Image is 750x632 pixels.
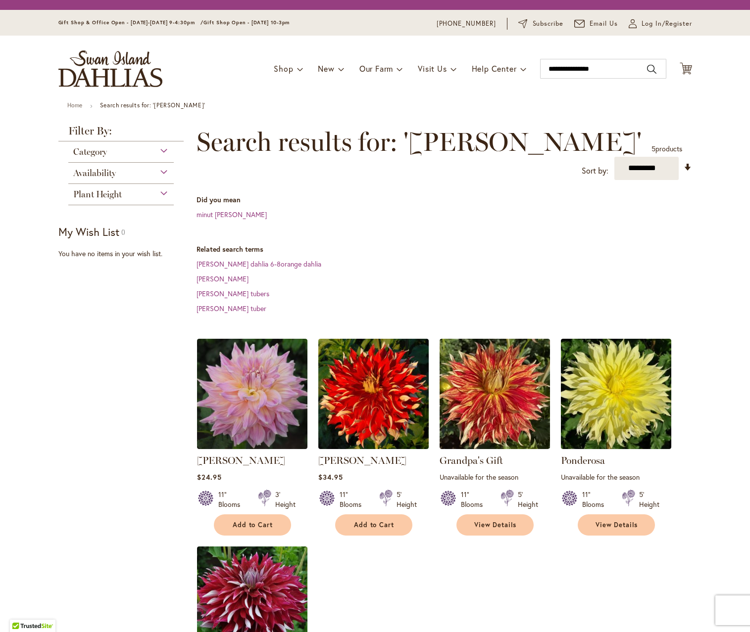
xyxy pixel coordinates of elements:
p: Unavailable for the season [561,472,671,482]
span: Plant Height [73,189,122,200]
div: 11" Blooms [582,490,610,509]
a: [PERSON_NAME] dahlia 6-8orange dahlia [197,259,321,269]
span: View Details [596,521,638,529]
span: Add to Cart [233,521,273,529]
a: View Details [456,514,534,536]
span: New [318,63,334,74]
dt: Did you mean [197,195,692,205]
strong: Filter By: [58,126,184,141]
label: Sort by: [582,162,608,180]
p: Unavailable for the season [440,472,550,482]
a: minut [PERSON_NAME] [197,210,267,219]
span: Add to Cart [354,521,395,529]
a: Email Us [574,19,618,29]
button: Search [647,61,656,77]
a: Home [67,101,83,109]
img: Mingus Philip Sr [197,339,307,449]
span: View Details [474,521,517,529]
span: Our Farm [359,63,393,74]
span: Availability [73,168,116,179]
span: Log In/Register [642,19,692,29]
img: Ponderosa [561,339,671,449]
div: 5' Height [518,490,538,509]
button: Add to Cart [335,514,412,536]
span: Visit Us [418,63,447,74]
span: Gift Shop Open - [DATE] 10-3pm [203,19,290,26]
a: store logo [58,50,162,87]
a: View Details [578,514,655,536]
img: Nick Sr [318,339,429,449]
div: 11" Blooms [340,490,367,509]
div: 11" Blooms [218,490,246,509]
a: [PHONE_NUMBER] [437,19,497,29]
a: Ponderosa [561,442,671,451]
span: Subscribe [533,19,564,29]
a: Ponderosa [561,454,605,466]
span: Gift Shop & Office Open - [DATE]-[DATE] 9-4:30pm / [58,19,204,26]
strong: My Wish List [58,225,119,239]
span: $34.95 [318,472,343,482]
span: Search results for: '[PERSON_NAME]' [197,127,642,157]
span: Help Center [472,63,517,74]
div: You have no items in your wish list. [58,249,191,259]
div: 5' Height [639,490,659,509]
a: [PERSON_NAME] tubers [197,289,269,298]
a: Grandpa's Gift [440,442,550,451]
div: 3' Height [275,490,296,509]
a: Log In/Register [629,19,692,29]
span: Shop [274,63,293,74]
span: 5 [651,144,655,153]
a: [PERSON_NAME] tuber [197,304,266,313]
a: Subscribe [518,19,563,29]
img: Grandpa's Gift [440,339,550,449]
a: [PERSON_NAME] [318,454,406,466]
button: Add to Cart [214,514,291,536]
a: [PERSON_NAME] [197,454,285,466]
a: Grandpa's Gift [440,454,503,466]
span: Category [73,146,107,157]
span: Email Us [590,19,618,29]
a: Nick Sr [318,442,429,451]
a: [PERSON_NAME] [197,274,249,283]
span: $24.95 [197,472,222,482]
div: 5' Height [397,490,417,509]
div: 11" Blooms [461,490,489,509]
p: products [651,141,682,157]
a: Mingus Philip Sr [197,442,307,451]
dt: Related search terms [197,244,692,254]
strong: Search results for: '[PERSON_NAME]' [100,101,205,109]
